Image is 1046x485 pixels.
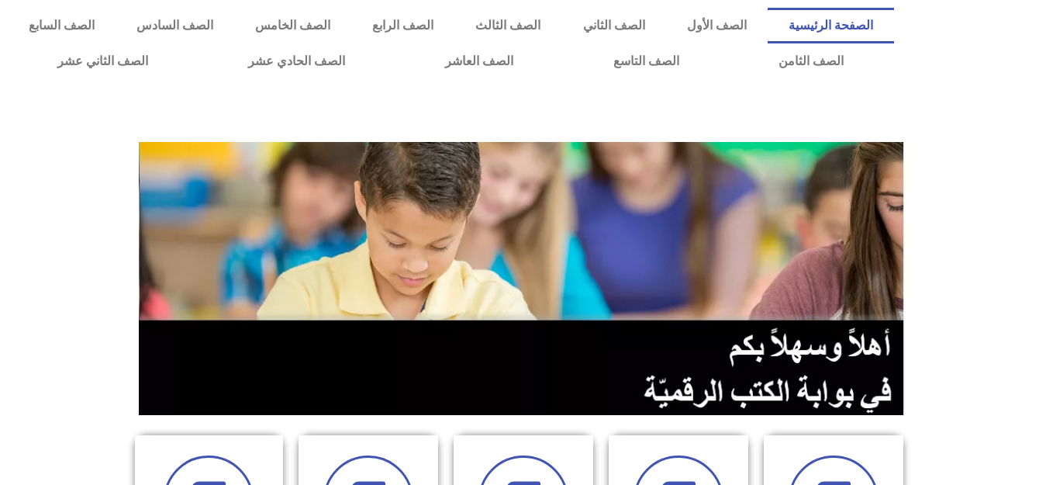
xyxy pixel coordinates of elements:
[8,8,116,43] a: الصف السابع
[8,43,198,79] a: الصف الثاني عشر
[395,43,564,79] a: الصف العاشر
[116,8,234,43] a: الصف السادس
[768,8,894,43] a: الصفحة الرئيسية
[563,43,729,79] a: الصف التاسع
[666,8,768,43] a: الصف الأول
[729,43,894,79] a: الصف الثامن
[198,43,395,79] a: الصف الحادي عشر
[234,8,351,43] a: الصف الخامس
[351,8,454,43] a: الصف الرابع
[562,8,666,43] a: الصف الثاني
[454,8,561,43] a: الصف الثالث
